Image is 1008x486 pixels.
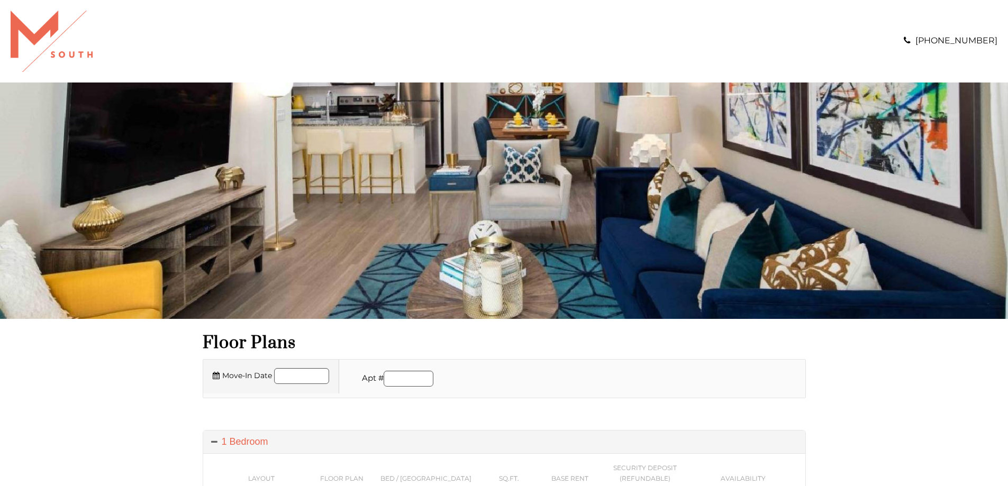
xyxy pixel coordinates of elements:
[915,35,997,45] a: [PHONE_NUMBER]
[499,474,519,482] span: Sq.Ft.
[11,35,93,45] a: Logo
[203,332,806,354] h1: Floor Plans
[213,369,272,382] label: Move-In Date
[359,371,436,389] li: Apt #
[203,430,805,453] a: 1 Bedroom
[11,11,93,72] img: A graphic with a red M and the word SOUTH.
[274,368,329,384] input: Move in date
[384,371,433,387] input: Apartment number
